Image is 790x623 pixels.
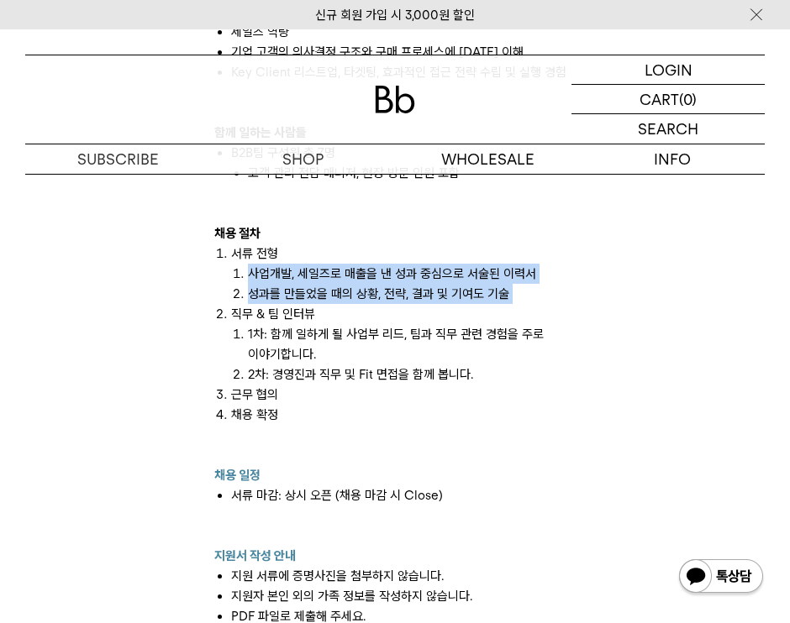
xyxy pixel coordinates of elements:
[580,144,765,174] p: INFO
[214,548,296,563] b: 지원서 작성 안내
[315,8,475,23] a: 신규 회원 가입 시 3,000원 할인
[571,85,765,114] a: CART (0)
[214,226,261,241] b: 채용 절차
[231,566,576,586] li: 지원 서류에 증명사진을 첨부하지 않습니다.
[214,468,261,483] b: 채용 일정
[231,304,576,385] li: 직무 & 팀 인터뷰
[679,85,697,113] p: (0)
[395,144,580,174] p: WHOLESALE
[231,243,576,304] li: 서류 전형
[231,586,576,606] li: 지원자 본인 외의 가족 정보를 작성하지 않습니다.
[231,385,576,405] li: 근무 협의
[248,324,576,364] li: 1차: 함께 일하게 될 사업부 리드, 팀과 직무 관련 경험을 주로 이야기합니다.
[231,405,576,465] li: 채용 확정
[248,264,576,284] li: 사업개발, 세일즈로 매출을 낸 성과 중심으로 서술된 이력서
[231,485,576,505] li: 서류 마감: 상시 오픈 (채용 마감 시 Close)
[375,86,415,113] img: 로고
[210,144,395,174] a: SHOP
[248,284,576,304] li: 성과를 만들었을 때의 상황, 전략, 결과 및 기여도 기술
[645,55,693,84] p: LOGIN
[248,364,576,385] li: 2차: 경영진과 직무 및 Fit 면접을 함께 봅니다.
[638,114,698,144] p: SEARCH
[640,85,679,113] p: CART
[25,144,210,174] a: SUBSCRIBE
[571,55,765,85] a: LOGIN
[677,558,765,598] img: 카카오톡 채널 1:1 채팅 버튼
